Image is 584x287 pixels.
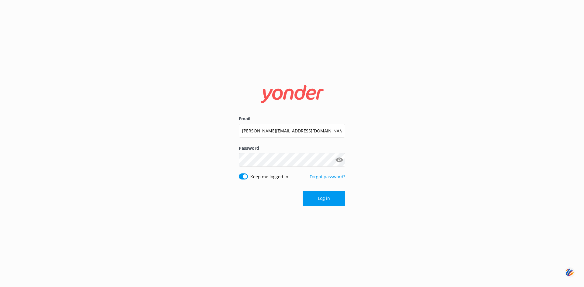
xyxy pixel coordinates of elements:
a: Forgot password? [310,174,345,179]
label: Password [239,145,345,152]
input: user@emailaddress.com [239,124,345,138]
label: Email [239,115,345,122]
button: Show password [333,154,345,166]
button: Log in [303,191,345,206]
img: svg+xml;base64,PHN2ZyB3aWR0aD0iNDQiIGhlaWdodD0iNDQiIHZpZXdCb3g9IjAgMCA0NCA0NCIgZmlsbD0ibm9uZSIgeG... [565,267,575,278]
label: Keep me logged in [250,173,288,180]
